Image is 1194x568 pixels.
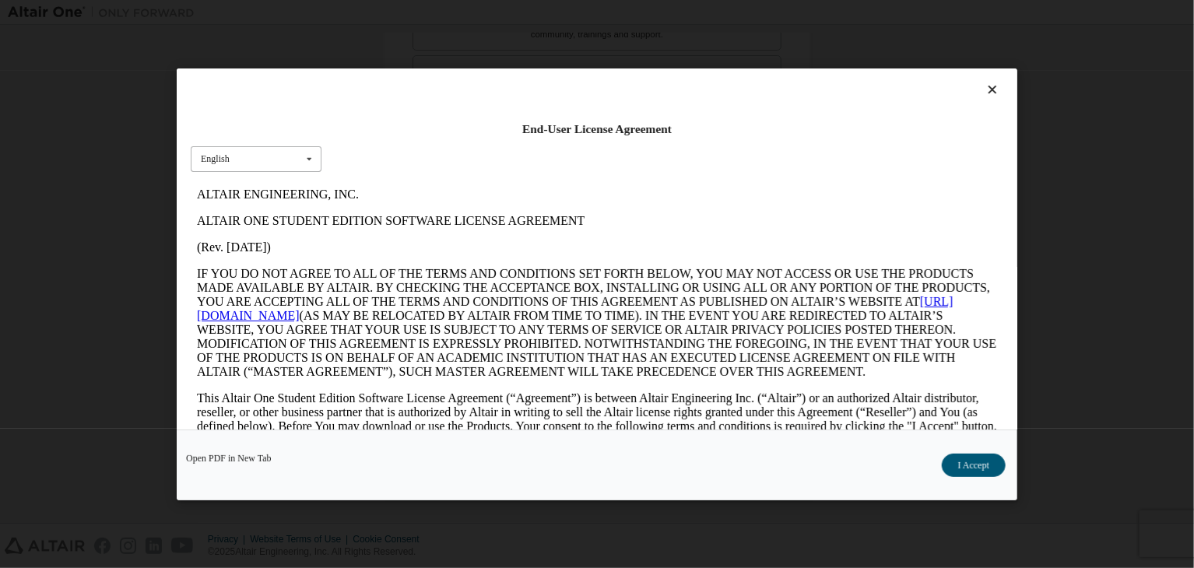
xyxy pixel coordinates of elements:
[201,154,230,163] div: English
[942,454,1006,477] button: I Accept
[6,59,806,73] p: (Rev. [DATE])
[191,121,1003,137] div: End-User License Agreement
[6,114,763,141] a: [URL][DOMAIN_NAME]
[6,210,806,266] p: This Altair One Student Edition Software License Agreement (“Agreement”) is between Altair Engine...
[6,6,806,20] p: ALTAIR ENGINEERING, INC.
[186,454,272,463] a: Open PDF in New Tab
[6,86,806,198] p: IF YOU DO NOT AGREE TO ALL OF THE TERMS AND CONDITIONS SET FORTH BELOW, YOU MAY NOT ACCESS OR USE...
[6,33,806,47] p: ALTAIR ONE STUDENT EDITION SOFTWARE LICENSE AGREEMENT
